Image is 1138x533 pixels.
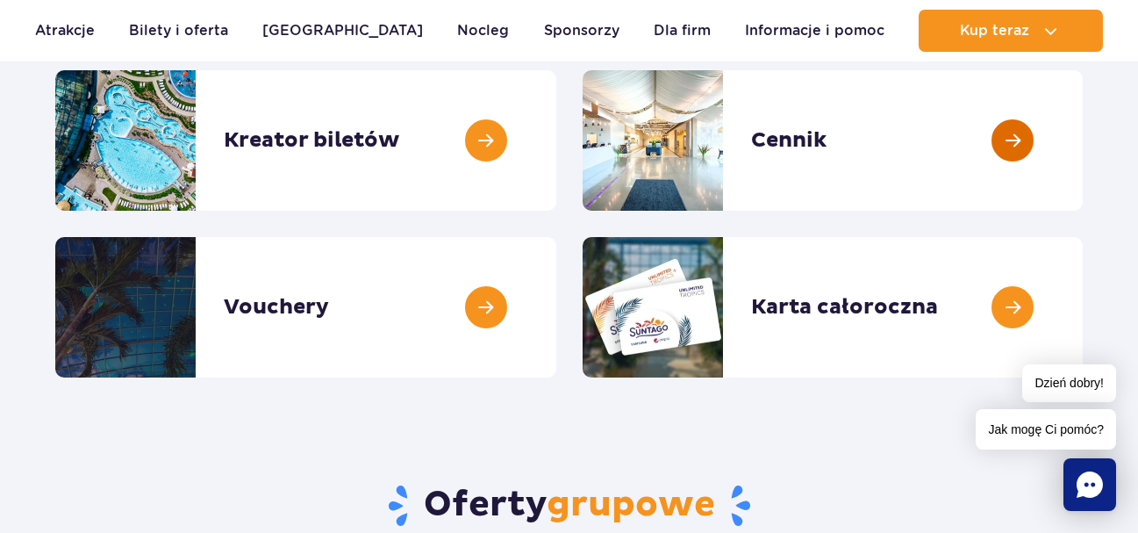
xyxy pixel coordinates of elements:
[544,10,619,52] a: Sponsorzy
[1063,458,1116,511] div: Chat
[654,10,711,52] a: Dla firm
[35,10,95,52] a: Atrakcje
[1022,364,1116,402] span: Dzień dobry!
[976,409,1116,450] span: Jak mogę Ci pomóc?
[457,10,509,52] a: Nocleg
[960,23,1029,39] span: Kup teraz
[547,483,715,527] span: grupowe
[129,10,228,52] a: Bilety i oferta
[55,483,1083,529] h2: Oferty
[745,10,884,52] a: Informacje i pomoc
[919,10,1103,52] button: Kup teraz
[262,10,423,52] a: [GEOGRAPHIC_DATA]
